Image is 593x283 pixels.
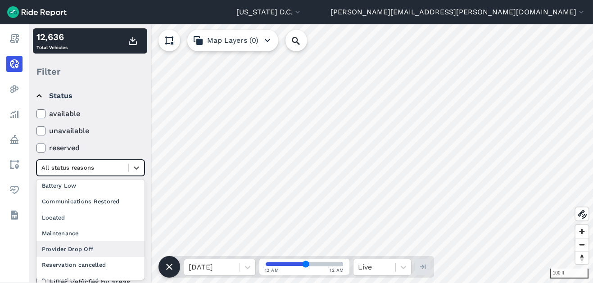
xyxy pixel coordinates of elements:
input: Search Location or Vehicles [285,30,321,51]
label: unavailable [36,126,145,136]
a: Health [6,182,23,198]
a: Realtime [6,56,23,72]
a: Datasets [6,207,23,223]
button: [US_STATE] D.C. [236,7,302,18]
div: 100 ft [550,269,588,279]
span: 12 AM [265,267,279,274]
a: Areas [6,157,23,173]
div: Communications Restored [36,193,145,209]
button: [PERSON_NAME][EMAIL_ADDRESS][PERSON_NAME][DOMAIN_NAME] [330,7,586,18]
summary: Status [36,83,143,108]
div: 12,636 [36,30,68,44]
div: Reservation cancelled [36,257,145,273]
a: Analyze [6,106,23,122]
div: Maintenance [36,225,145,241]
a: Heatmaps [6,81,23,97]
canvas: Map [29,24,593,283]
img: Ride Report [7,6,67,18]
label: available [36,108,145,119]
button: Map Layers (0) [187,30,278,51]
button: Zoom out [575,238,588,251]
div: Provider Drop Off [36,241,145,257]
a: Policy [6,131,23,148]
button: Reset bearing to north [575,251,588,264]
span: 12 AM [330,267,344,274]
label: reserved [36,143,145,153]
div: Filter [33,58,147,85]
div: Total Vehicles [36,30,68,52]
div: Located [36,210,145,225]
button: Zoom in [575,225,588,238]
a: Report [6,31,23,47]
div: Battery Low [36,178,145,193]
